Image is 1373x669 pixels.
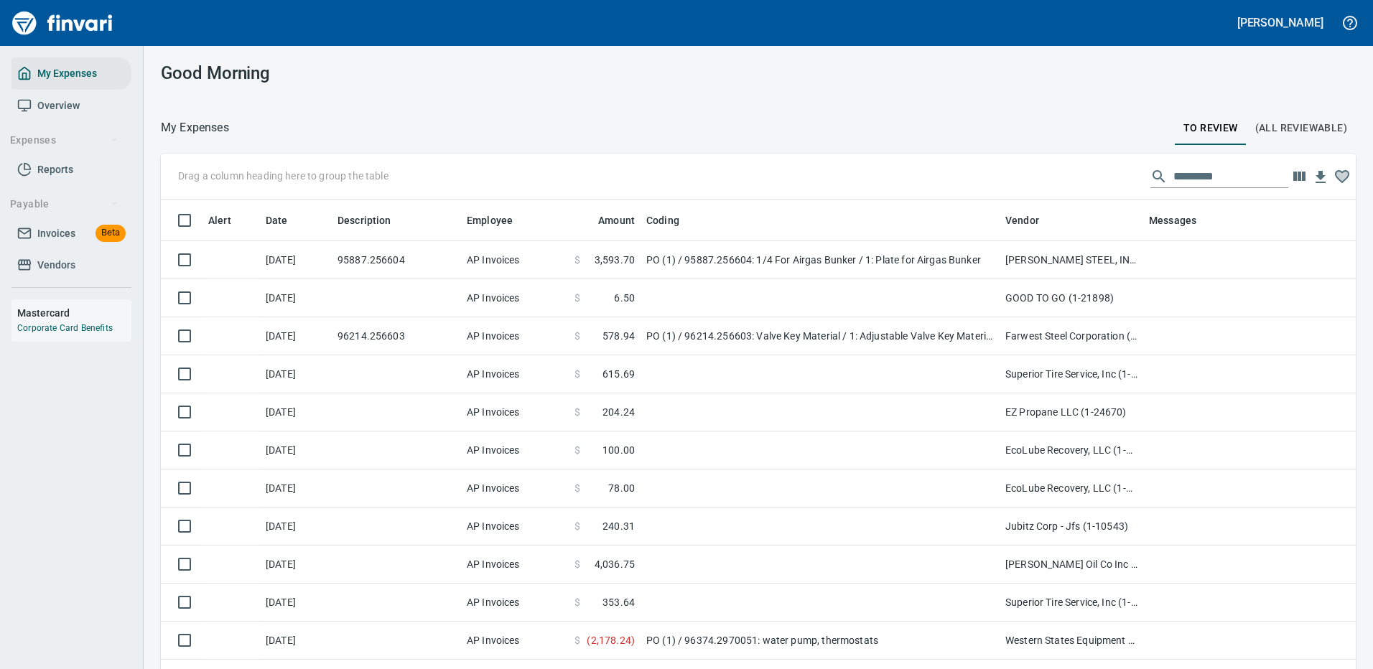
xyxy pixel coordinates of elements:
[646,212,698,229] span: Coding
[1000,355,1143,393] td: Superior Tire Service, Inc (1-10991)
[1288,166,1310,187] button: Choose columns to display
[161,119,229,136] p: My Expenses
[641,241,1000,279] td: PO (1) / 95887.256604: 1/4 For Airgas Bunker / 1: Plate for Airgas Bunker
[260,622,332,660] td: [DATE]
[1000,622,1143,660] td: Western States Equipment Co. (1-11113)
[580,212,635,229] span: Amount
[574,633,580,647] span: $
[260,431,332,469] td: [DATE]
[260,317,332,355] td: [DATE]
[608,481,635,495] span: 78.00
[260,279,332,317] td: [DATE]
[338,212,391,229] span: Description
[461,584,569,622] td: AP Invoices
[332,241,461,279] td: 95887.256604
[161,63,536,83] h3: Good Morning
[602,519,635,533] span: 240.31
[574,329,580,343] span: $
[260,507,332,546] td: [DATE]
[260,584,332,622] td: [DATE]
[10,195,118,213] span: Payable
[338,212,410,229] span: Description
[646,212,679,229] span: Coding
[602,405,635,419] span: 204.24
[1000,584,1143,622] td: Superior Tire Service, Inc (1-10991)
[641,317,1000,355] td: PO (1) / 96214.256603: Valve Key Material / 1: Adjustable Valve Key Material (20)
[574,253,580,267] span: $
[461,507,569,546] td: AP Invoices
[602,443,635,457] span: 100.00
[574,481,580,495] span: $
[461,317,569,355] td: AP Invoices
[266,212,288,229] span: Date
[208,212,250,229] span: Alert
[178,169,388,183] p: Drag a column heading here to group the table
[10,131,118,149] span: Expenses
[11,90,131,122] a: Overview
[1000,393,1143,431] td: EZ Propane LLC (1-24670)
[614,291,635,305] span: 6.50
[37,225,75,243] span: Invoices
[11,249,131,281] a: Vendors
[461,279,569,317] td: AP Invoices
[641,622,1000,660] td: PO (1) / 96374.2970051: water pump, thermostats
[461,393,569,431] td: AP Invoices
[574,291,580,305] span: $
[9,6,116,40] img: Finvari
[574,443,580,457] span: $
[161,119,229,136] nav: breadcrumb
[461,469,569,507] td: AP Invoices
[260,355,332,393] td: [DATE]
[1000,279,1143,317] td: GOOD TO GO (1-21898)
[595,253,635,267] span: 3,593.70
[1000,507,1143,546] td: Jubitz Corp - Jfs (1-10543)
[11,154,131,186] a: Reports
[574,519,580,533] span: $
[37,256,75,274] span: Vendors
[37,161,73,179] span: Reports
[11,217,131,250] a: InvoicesBeta
[602,367,635,381] span: 615.69
[602,329,635,343] span: 578.94
[37,97,80,115] span: Overview
[1149,212,1196,229] span: Messages
[1183,119,1238,137] span: To Review
[461,241,569,279] td: AP Invoices
[461,622,569,660] td: AP Invoices
[260,546,332,584] td: [DATE]
[266,212,307,229] span: Date
[332,317,461,355] td: 96214.256603
[1255,119,1347,137] span: (All Reviewable)
[11,57,131,90] a: My Expenses
[1234,11,1327,34] button: [PERSON_NAME]
[1000,431,1143,469] td: EcoLube Recovery, LLC (1-39899)
[574,557,580,571] span: $
[602,595,635,609] span: 353.64
[1331,166,1353,187] button: Column choices favorited. Click to reset to default
[467,212,513,229] span: Employee
[1237,15,1323,30] h5: [PERSON_NAME]
[1005,212,1039,229] span: Vendor
[1149,212,1215,229] span: Messages
[96,225,126,241] span: Beta
[4,191,124,217] button: Payable
[461,431,569,469] td: AP Invoices
[37,65,97,83] span: My Expenses
[17,323,113,333] a: Corporate Card Benefits
[461,355,569,393] td: AP Invoices
[1310,167,1331,188] button: Download Table
[574,405,580,419] span: $
[595,557,635,571] span: 4,036.75
[17,305,131,321] h6: Mastercard
[1000,317,1143,355] td: Farwest Steel Corporation (1-10362)
[574,595,580,609] span: $
[587,633,635,647] span: ( 2,178.24 )
[4,127,124,154] button: Expenses
[574,367,580,381] span: $
[208,212,231,229] span: Alert
[1000,241,1143,279] td: [PERSON_NAME] STEEL, INC (1-22446)
[260,469,332,507] td: [DATE]
[1000,469,1143,507] td: EcoLube Recovery, LLC (1-39899)
[461,546,569,584] td: AP Invoices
